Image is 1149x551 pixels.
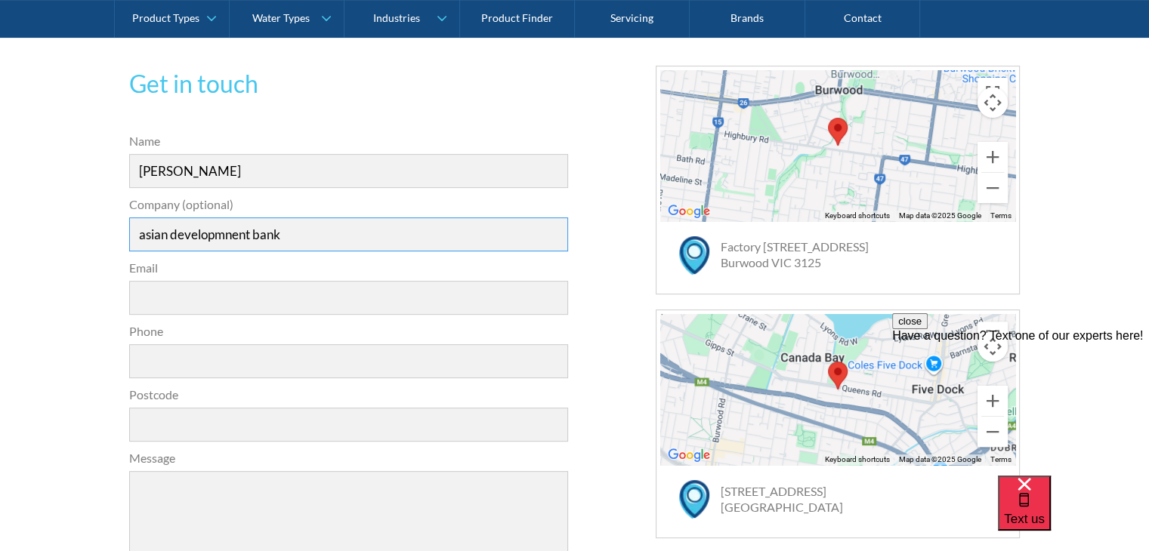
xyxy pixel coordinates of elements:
[664,202,714,221] a: Open this area in Google Maps (opens a new window)
[978,88,1008,118] button: Map camera controls
[898,211,981,220] span: Map data ©2025 Google
[664,202,714,221] img: Google
[824,454,889,465] button: Keyboard shortcuts
[129,259,569,277] label: Email
[664,445,714,465] a: Open this area in Google Maps (opens a new window)
[132,12,199,25] div: Product Types
[978,142,1008,172] button: Zoom in
[129,449,569,467] label: Message
[822,112,854,152] div: Map pin
[129,132,569,150] label: Name
[129,322,569,340] label: Phone
[664,445,714,465] img: Google
[252,12,310,25] div: Water Types
[372,12,419,25] div: Industries
[129,66,569,102] h2: Get in touch
[998,476,1149,551] iframe: podium webchat widget bubble
[990,211,1011,220] a: Terms (opens in new tab)
[129,386,569,404] label: Postcode
[978,78,1008,108] button: Toggle fullscreen view
[824,211,889,221] button: Keyboard shortcuts
[721,239,869,269] a: Factory [STREET_ADDRESS]Burwood VIC 3125
[129,195,569,214] label: Company (optional)
[679,236,709,275] img: map marker icon
[892,313,1149,494] iframe: podium webchat widget prompt
[978,173,1008,203] button: Zoom out
[822,356,854,396] div: Map pin
[679,480,709,519] img: map marker icon
[721,484,843,514] a: [STREET_ADDRESS][GEOGRAPHIC_DATA]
